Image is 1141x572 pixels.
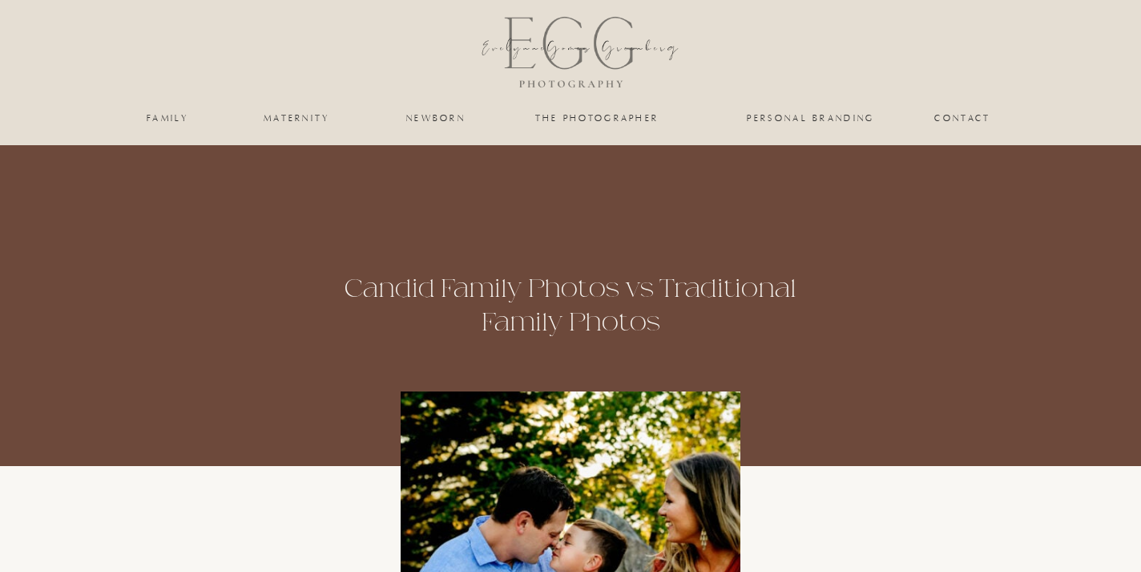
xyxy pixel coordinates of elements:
a: personal branding [745,113,877,123]
h1: Candid Family Photos vs Traditional Family Photos [331,272,810,339]
a: newborn [403,113,469,123]
a: family [135,113,200,123]
a: the photographer [517,113,677,123]
a: Contact [934,113,991,123]
a: maternity [264,113,329,123]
